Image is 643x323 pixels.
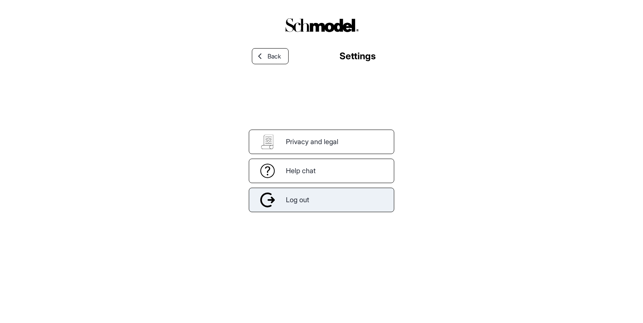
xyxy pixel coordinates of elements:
span: Help chat [286,166,316,176]
span: Log out [286,195,309,205]
div: Settings [339,49,376,63]
img: chat [260,163,275,179]
span: Back [268,52,281,61]
img: logo [281,15,362,35]
img: Logout [260,192,275,208]
a: Back [252,48,289,64]
span: Privacy and legal [286,136,338,147]
img: PrivacyLegal [260,134,275,149]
